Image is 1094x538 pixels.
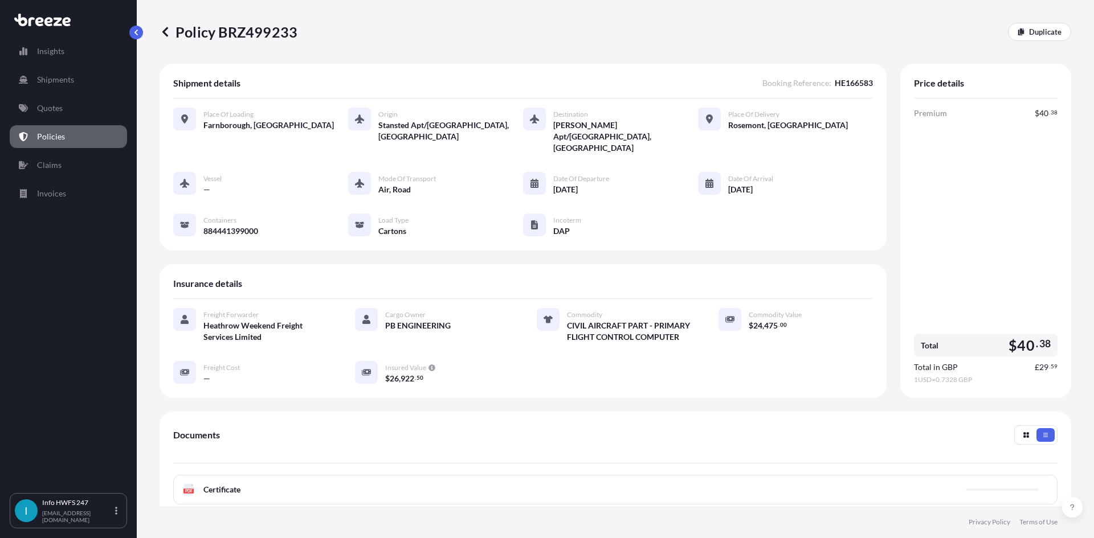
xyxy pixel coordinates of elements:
span: Place of Delivery [728,110,779,119]
span: $ [749,322,753,330]
a: Duplicate [1008,23,1071,41]
span: . [778,323,779,327]
span: Commodity [567,310,602,319]
span: Place of Loading [203,110,254,119]
span: 00 [780,323,787,327]
span: 884441399000 [203,225,258,237]
span: [DATE] [728,184,753,195]
span: Price details [914,77,964,89]
a: Privacy Policy [969,518,1010,527]
span: $ [1009,338,1017,352]
span: Freight Forwarder [203,310,259,319]
span: . [1049,110,1050,114]
span: [PERSON_NAME] Apt/[GEOGRAPHIC_DATA], [GEOGRAPHIC_DATA] [553,120,698,154]
span: 40 [1017,338,1034,352]
a: Terms of Use [1019,518,1058,527]
span: . [1049,364,1050,368]
span: Shipment details [173,77,240,89]
span: Premium [914,108,947,119]
span: Insurance details [173,278,242,289]
span: Freight Cost [203,363,240,372]
span: Rosemont, [GEOGRAPHIC_DATA] [728,120,848,131]
span: 26 [390,375,399,383]
span: Total [921,340,938,351]
span: PB ENGINEERING [385,320,451,331]
span: I [25,505,28,516]
a: Shipments [10,68,127,91]
span: — [203,184,210,195]
span: $ [385,375,390,383]
p: Quotes [37,102,63,114]
span: Booking Reference : [762,77,831,89]
span: Certificate [203,484,240,495]
span: Mode of Transport [378,174,436,183]
a: Claims [10,154,127,176]
span: 24 [753,322,762,330]
a: Insights [10,40,127,63]
span: Commodity Value [749,310,802,319]
span: Insured Value [385,363,426,372]
span: 922 [401,375,414,383]
p: Insights [37,46,64,57]
span: Air, Road [378,184,411,195]
span: — [203,373,210,384]
span: Containers [203,216,236,225]
span: , [399,375,401,383]
span: 1 USD = 0.7328 GBP [914,375,1058,384]
span: $ [1035,109,1039,117]
span: Cargo Owner [385,310,426,319]
span: 29 [1039,363,1048,371]
p: Claims [37,159,62,171]
text: PDF [185,489,193,493]
p: Duplicate [1029,26,1062,38]
p: [EMAIL_ADDRESS][DOMAIN_NAME] [42,510,113,523]
p: Shipments [37,74,74,85]
span: Origin [378,110,398,119]
span: £ [1035,363,1039,371]
span: CIVIL AIRCRAFT PART - PRIMARY FLIGHT CONTROL COMPUTER [567,320,691,343]
span: Load Type [378,216,409,225]
span: . [1036,340,1038,347]
p: Info HWFS 247 [42,498,113,507]
span: 38 [1051,110,1058,114]
span: DAP [553,225,570,237]
span: Documents [173,429,220,441]
span: Incoterm [553,216,581,225]
p: Policies [37,131,65,142]
span: Date of Departure [553,174,609,183]
span: HE166583 [835,77,873,89]
span: 50 [417,376,423,380]
span: Date of Arrival [728,174,773,183]
span: Total in GBP [914,362,958,373]
a: Policies [10,125,127,148]
a: Invoices [10,182,127,205]
span: Heathrow Weekend Freight Services Limited [203,320,328,343]
span: 38 [1039,340,1051,347]
span: 475 [764,322,778,330]
span: , [762,322,764,330]
span: 59 [1051,364,1058,368]
span: . [415,376,416,380]
span: Cartons [378,225,406,237]
span: Destination [553,110,588,119]
a: Quotes [10,97,127,120]
span: [DATE] [553,184,578,195]
span: Farnborough, [GEOGRAPHIC_DATA] [203,120,334,131]
p: Policy BRZ499233 [160,23,297,41]
span: Vessel [203,174,222,183]
span: Stansted Apt/[GEOGRAPHIC_DATA], [GEOGRAPHIC_DATA] [378,120,523,142]
span: 40 [1039,109,1048,117]
p: Invoices [37,188,66,199]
